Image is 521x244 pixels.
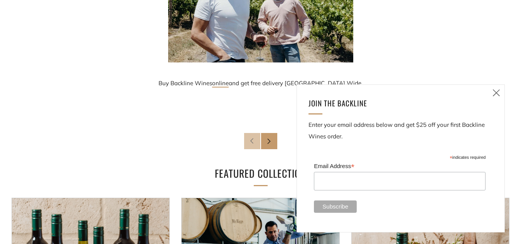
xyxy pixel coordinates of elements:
label: Email Address [314,160,486,171]
input: Subscribe [314,200,357,213]
p: Enter your email address below and get $25 off your first Backline Wines order. [309,119,493,142]
p: Buy Backline Wines and get free delivery [GEOGRAPHIC_DATA] Wide. [130,77,392,89]
div: indicates required [314,153,486,160]
h2: Featured collection [133,165,388,182]
h4: JOIN THE BACKLINE [309,96,484,109]
a: online [212,79,229,88]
